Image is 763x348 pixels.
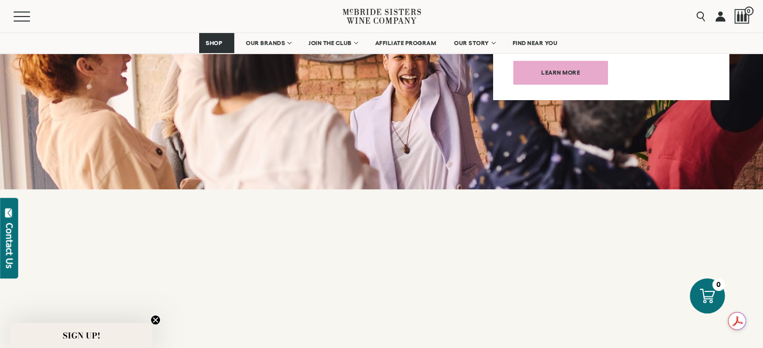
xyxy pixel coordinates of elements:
button: Close teaser [150,315,161,325]
span: SIGN UP! [63,329,100,341]
div: 0 [712,278,725,291]
a: FIND NEAR YOU [506,33,564,53]
a: SHOP [199,33,234,53]
a: JOIN THE CLUB [302,33,364,53]
div: Contact Us [5,223,15,268]
span: 0 [744,7,753,16]
a: AFFILIATE PROGRAM [369,33,443,53]
button: Mobile Menu Trigger [14,12,50,22]
a: OUR BRANDS [239,33,297,53]
span: SHOP [206,40,223,47]
span: Learn more [524,63,597,82]
span: OUR BRANDS [246,40,285,47]
div: SIGN UP!Close teaser [10,323,152,348]
a: Learn more [513,61,608,85]
span: AFFILIATE PROGRAM [375,40,436,47]
a: OUR STORY [447,33,501,53]
span: OUR STORY [454,40,489,47]
span: FIND NEAR YOU [513,40,558,47]
span: JOIN THE CLUB [309,40,352,47]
